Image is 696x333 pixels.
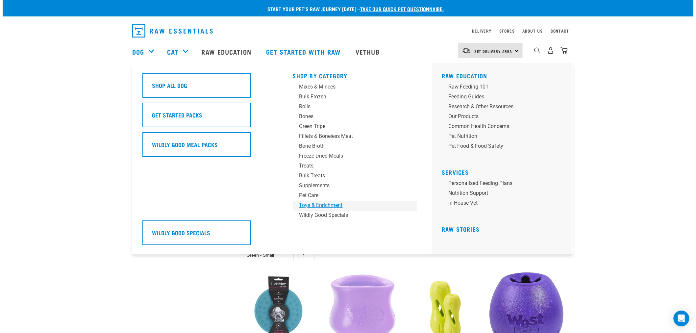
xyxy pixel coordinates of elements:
[349,38,388,65] a: Vethub
[299,122,402,130] div: Green Tripe
[293,132,418,142] a: Fillets & Boneless Meat
[442,189,567,199] a: Nutrition Support
[299,142,402,150] div: Bone Broth
[561,47,568,54] img: home-icon@2x.png
[299,162,402,170] div: Treats
[293,201,418,211] a: Toys & Enrichment
[448,103,551,111] div: Research & Other Resources
[293,83,418,93] a: Mixes & Minces
[299,211,402,219] div: Wildly Good Specials
[132,47,144,57] a: Dog
[299,250,315,261] input: 1
[442,142,567,152] a: Pet Food & Food Safety
[448,122,551,130] div: Common Health Concerns
[293,113,418,122] a: Bones
[299,113,402,120] div: Bones
[448,113,551,120] div: Our Products
[293,211,418,221] a: Wildly Good Specials
[152,140,218,149] h5: Wildly Good Meal Packs
[448,83,551,91] div: Raw Feeding 101
[448,132,551,140] div: Pet Nutrition
[142,103,267,132] a: Get Started Packs
[442,199,567,209] a: In-house vet
[293,122,418,132] a: Green Tripe
[293,152,418,162] a: Freeze Dried Meals
[293,72,418,78] h5: Shop By Category
[442,227,480,231] a: Raw Stories
[293,93,418,103] a: Bulk Frozen
[534,47,540,54] img: home-icon-1@2x.png
[299,201,402,209] div: Toys & Enrichment
[360,7,444,10] a: take our quick pet questionnaire.
[442,103,567,113] a: Research & Other Resources
[547,47,554,54] img: user.png
[472,30,491,32] a: Delivery
[293,182,418,192] a: Supplements
[299,83,402,91] div: Mixes & Minces
[152,111,202,119] h5: Get Started Packs
[442,74,487,77] a: Raw Education
[442,93,567,103] a: Feeding Guides
[142,132,267,162] a: Wildly Good Meal Packs
[499,30,515,32] a: Stores
[462,48,471,54] img: van-moving.png
[299,152,402,160] div: Freeze Dried Meals
[299,103,402,111] div: Rolls
[674,311,689,326] div: Open Intercom Messenger
[195,38,260,65] a: Raw Education
[132,24,213,38] img: Raw Essentials Logo
[442,179,567,189] a: Personalised Feeding Plans
[3,38,693,65] nav: dropdown navigation
[551,30,569,32] a: Contact
[299,93,402,101] div: Bulk Frozen
[293,192,418,201] a: Pet Care
[523,30,543,32] a: About Us
[260,38,349,65] a: Get started with Raw
[448,142,551,150] div: Pet Food & Food Safety
[448,93,551,101] div: Feeding Guides
[299,192,402,199] div: Pet Care
[142,73,267,103] a: Shop All Dog
[442,122,567,132] a: Common Health Concerns
[293,142,418,152] a: Bone Broth
[152,81,187,90] h5: Shop All Dog
[442,113,567,122] a: Our Products
[299,182,402,190] div: Supplements
[299,172,402,180] div: Bulk Treats
[442,132,567,142] a: Pet Nutrition
[293,162,418,172] a: Treats
[142,220,267,250] a: Wildly Good Specials
[442,83,567,93] a: Raw Feeding 101
[127,22,569,40] nav: dropdown navigation
[474,50,512,52] span: Set Delivery Area
[152,228,210,237] h5: Wildly Good Specials
[442,169,567,174] h5: Services
[299,132,402,140] div: Fillets & Boneless Meat
[293,103,418,113] a: Rolls
[293,172,418,182] a: Bulk Treats
[167,47,178,57] a: Cat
